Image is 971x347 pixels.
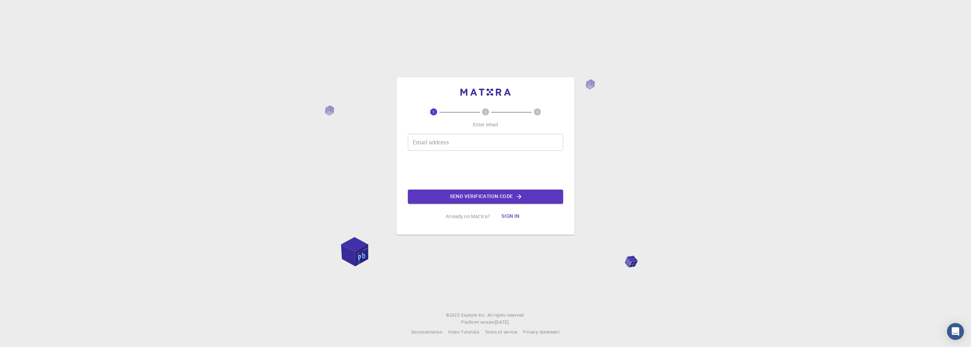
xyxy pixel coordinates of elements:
span: Video Tutorials [448,329,479,335]
span: Terms of service [485,329,517,335]
span: © 2025 [446,312,461,319]
button: Sign in [496,209,525,223]
a: Privacy statement [523,329,560,336]
a: Video Tutorials [448,329,479,336]
a: [DATE]. [495,319,510,326]
a: Exabyte Inc. [461,312,486,319]
a: Terms of service [485,329,517,336]
span: Privacy statement [523,329,560,335]
p: Enter email [473,121,499,128]
text: 1 [433,109,435,114]
text: 3 [536,109,538,114]
span: All rights reserved. [487,312,525,319]
iframe: reCAPTCHA [432,156,539,184]
button: Send verification code [408,190,563,204]
p: Already on Mat3ra? [446,213,490,220]
a: Documentation [411,329,442,336]
span: [DATE] . [495,319,510,325]
text: 2 [484,109,487,114]
span: Platform version [461,319,495,326]
span: Documentation [411,329,442,335]
span: Exabyte Inc. [461,312,486,318]
div: Open Intercom Messenger [947,323,964,340]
